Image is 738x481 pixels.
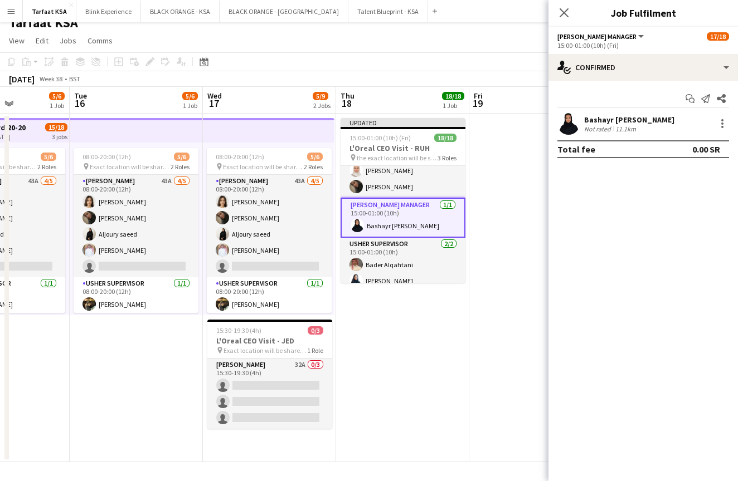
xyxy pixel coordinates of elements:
span: 15/18 [45,123,67,131]
h3: L'Oreal CEO Visit - RUH [341,143,465,153]
span: the exact location will be shared later [357,154,438,162]
button: Blink Experience [76,1,141,22]
div: 0.00 SR [692,144,720,155]
app-card-role: [PERSON_NAME]32A0/315:30-19:30 (4h) [207,359,332,429]
div: 15:00-01:00 (10h) (Fri) [557,41,729,50]
app-job-card: 08:00-20:00 (12h)5/6 Exact location will be shared later2 Roles[PERSON_NAME]43A4/508:00-20:00 (12... [74,148,198,313]
a: Jobs [55,33,81,48]
span: Week 38 [37,75,65,83]
span: 17 [206,97,222,110]
div: 1 Job [443,101,464,110]
div: 11.1km [613,125,638,133]
h3: L'Oreal CEO Visit - JED [207,336,332,346]
div: Bashayr [PERSON_NAME] [584,115,674,125]
app-card-role: [PERSON_NAME]43A4/508:00-20:00 (12h)[PERSON_NAME][PERSON_NAME]Aljoury saeed[PERSON_NAME] [74,175,198,277]
div: Not rated [584,125,613,133]
span: 08:00-20:00 (12h) [82,153,131,161]
span: 5/6 [174,153,190,161]
span: 17/18 [707,32,729,41]
span: Thu [341,91,355,101]
app-card-role: Usher Supervisor1/108:00-20:00 (12h)[PERSON_NAME] [207,277,332,315]
span: Exact location will be shared later [90,163,171,171]
span: 3 Roles [438,154,457,162]
app-card-role: [PERSON_NAME] Manager1/115:00-01:00 (10h)Bashayr [PERSON_NAME] [341,198,465,238]
span: 5/6 [307,153,323,161]
app-job-card: 08:00-20:00 (12h)5/6 Exact location will be shared later2 Roles[PERSON_NAME]43A4/508:00-20:00 (12... [207,148,332,313]
button: Talent Blueprint - KSA [348,1,428,22]
span: 15:30-19:30 (4h) [216,326,261,335]
span: 15:00-01:00 (10h) (Fri) [349,134,411,142]
app-job-card: 15:30-19:30 (4h)0/3L'Oreal CEO Visit - JED Exact location will be shared later1 Role[PERSON_NAME]... [207,320,332,429]
span: 5/6 [49,92,65,100]
span: Tue [74,91,87,101]
div: 3 jobs [52,131,67,141]
div: BST [69,75,80,83]
span: Jobs [60,36,76,46]
span: 1 Role [307,346,323,355]
h3: Job Fulfilment [548,6,738,20]
span: 2 Roles [304,163,323,171]
app-job-card: Updated15:00-01:00 (10h) (Fri)18/18L'Oreal CEO Visit - RUH the exact location will be shared late... [341,118,465,283]
a: Edit [31,33,53,48]
span: 18 [339,97,355,110]
div: 1 Job [183,101,197,110]
span: 08:00-20:00 (12h) [216,153,264,161]
app-card-role: [PERSON_NAME]43A4/508:00-20:00 (12h)[PERSON_NAME][PERSON_NAME]Aljoury saeed[PERSON_NAME] [207,175,332,277]
button: [PERSON_NAME] Manager [557,32,645,41]
div: Total fee [557,144,595,155]
span: Exact location will be shared later [224,346,307,355]
span: 5/6 [182,92,198,100]
span: 19 [472,97,483,110]
app-card-role: Usher Supervisor1/108:00-20:00 (12h)[PERSON_NAME] [74,277,198,315]
span: 18/18 [442,92,464,100]
span: 2 Roles [37,163,56,171]
h1: Tarfaat KSA [9,14,78,31]
div: 2 Jobs [313,101,331,110]
app-card-role: Usher Supervisor2/215:00-01:00 (10h)Bader Alqahtani[PERSON_NAME] [341,238,465,292]
span: Wed [207,91,222,101]
span: 5/6 [41,153,56,161]
button: Tarfaat KSA [23,1,76,22]
span: 18/18 [434,134,457,142]
span: 16 [72,97,87,110]
span: 2 Roles [171,163,190,171]
span: Usher Manager [557,32,637,41]
div: [DATE] [9,73,35,85]
span: Edit [36,36,48,46]
div: Confirmed [548,54,738,81]
button: BLACK ORANGE - KSA [141,1,220,22]
div: Updated [341,118,465,127]
span: 0/3 [308,326,323,335]
span: Exact location will be shared later [223,163,304,171]
span: View [9,36,25,46]
a: View [4,33,29,48]
button: BLACK ORANGE - [GEOGRAPHIC_DATA] [220,1,348,22]
span: Fri [474,91,483,101]
span: 5/9 [313,92,328,100]
div: 1 Job [50,101,64,110]
span: Comms [88,36,113,46]
a: Comms [83,33,117,48]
